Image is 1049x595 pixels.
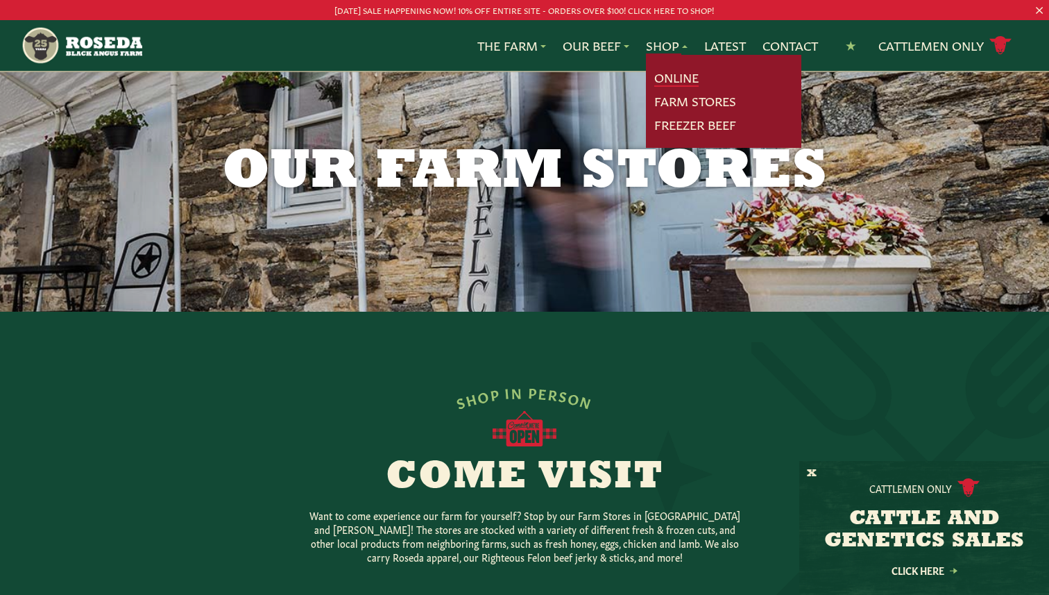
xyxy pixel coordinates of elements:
span: O [567,389,583,407]
span: R [547,385,560,402]
img: cattle-icon.svg [957,478,980,497]
span: S [454,393,468,410]
a: Contact [762,37,818,55]
a: Cattlemen Only [878,33,1012,58]
span: P [528,384,538,400]
nav: Main Navigation [21,20,1028,71]
span: E [538,385,549,401]
a: Our Beef [563,37,629,55]
div: SHOP IN PERSON [454,384,595,410]
a: Freezer Beef [654,116,736,134]
button: X [807,467,817,481]
a: The Farm [477,37,546,55]
a: Latest [704,37,746,55]
h2: Come Visit [258,458,791,497]
p: [DATE] SALE HAPPENING NOW! 10% OFF ENTIRE SITE - ORDERS OVER $100! CLICK HERE TO SHOP! [53,3,997,17]
img: https://roseda.com/wp-content/uploads/2021/05/roseda-25-header.png [21,26,142,65]
span: O [476,387,491,404]
a: Farm Stores [654,92,736,110]
p: Cattlemen Only [869,481,952,495]
span: I [504,385,511,401]
span: H [464,389,479,408]
span: N [511,384,523,400]
a: Shop [646,37,688,55]
a: Click Here [862,566,987,575]
h3: CATTLE AND GENETICS SALES [817,508,1032,553]
h1: Our Farm Stores [169,145,880,201]
span: P [489,385,501,402]
span: N [579,392,595,410]
span: S [558,387,570,403]
a: Online [654,69,699,87]
p: Want to come experience our farm for yourself? Stop by our Farm Stores in [GEOGRAPHIC_DATA] and [... [302,508,747,564]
